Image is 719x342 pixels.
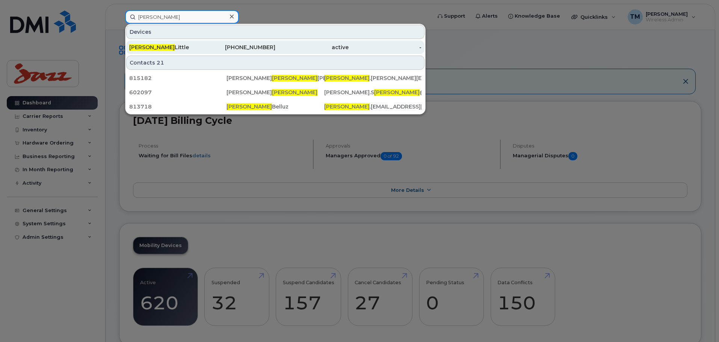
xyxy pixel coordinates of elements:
a: 602097[PERSON_NAME][PERSON_NAME][PERSON_NAME].S[PERSON_NAME]@[DOMAIN_NAME] [126,86,424,99]
span: 21 [157,59,164,66]
div: 602097 [129,89,227,96]
div: [PERSON_NAME].S @[DOMAIN_NAME] [324,89,421,96]
span: [PERSON_NAME] [324,75,370,81]
span: [PERSON_NAME] [129,44,175,51]
span: [PERSON_NAME] [324,103,370,110]
div: - [349,44,422,51]
a: 813718[PERSON_NAME]Belluz[PERSON_NAME].[EMAIL_ADDRESS][DOMAIN_NAME] [126,100,424,113]
span: [PERSON_NAME] [227,103,272,110]
div: [PERSON_NAME] [227,89,324,96]
div: Contacts [126,56,424,70]
div: 813718 [129,103,227,110]
span: [PERSON_NAME] [374,89,420,96]
div: .[EMAIL_ADDRESS][DOMAIN_NAME] [324,103,421,110]
div: [PERSON_NAME] [PERSON_NAME] [227,74,324,82]
div: Belluz [227,103,324,110]
span: [PERSON_NAME] [272,75,317,81]
span: [PERSON_NAME] [272,89,317,96]
div: active [275,44,349,51]
div: [PHONE_NUMBER] [202,44,276,51]
div: 815182 [129,74,227,82]
div: Devices [126,25,424,39]
div: .[PERSON_NAME][EMAIL_ADDRESS][DOMAIN_NAME] [324,74,421,82]
a: [PERSON_NAME]Little[PHONE_NUMBER]active- [126,41,424,54]
a: 815182[PERSON_NAME][PERSON_NAME][PERSON_NAME][PERSON_NAME].[PERSON_NAME][EMAIL_ADDRESS][DOMAIN_NAME] [126,71,424,85]
div: Little [129,44,202,51]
